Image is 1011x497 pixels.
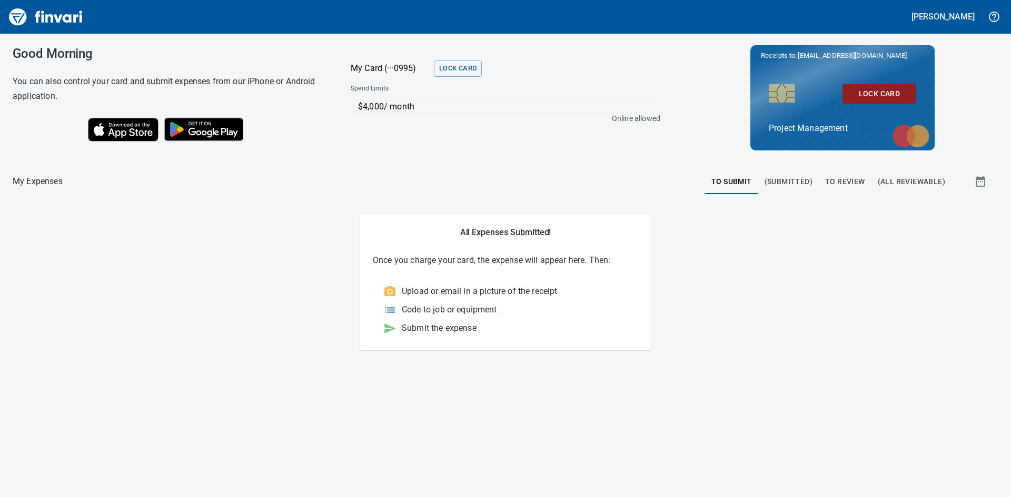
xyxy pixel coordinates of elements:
h3: Good Morning [13,46,324,61]
h6: You can also control your card and submit expenses from our iPhone or Android application. [13,74,324,104]
button: Lock Card [843,84,916,104]
img: mastercard.svg [887,119,935,153]
p: Online allowed [342,113,660,124]
h5: [PERSON_NAME] [911,11,975,22]
button: Show transactions within a particular date range [965,169,998,194]
nav: breadcrumb [13,175,63,188]
p: My Expenses [13,175,63,188]
span: To Submit [711,175,752,188]
span: Lock Card [439,63,477,75]
p: Submit the expense [402,322,477,334]
p: Code to job or equipment [402,303,497,316]
img: Download on the App Store [88,118,158,141]
span: Lock Card [851,87,908,100]
span: Spend Limits [351,84,523,94]
span: (All Reviewable) [878,175,945,188]
button: [PERSON_NAME] [909,8,977,25]
button: Lock Card [434,60,482,77]
h5: All Expenses Submitted! [373,227,638,238]
p: Upload or email in a picture of the receipt [402,285,557,298]
p: $4,000 / month [358,100,655,113]
p: Project Management [769,122,916,135]
span: [EMAIL_ADDRESS][DOMAIN_NAME] [797,50,907,60]
p: My Card (···0995) [351,62,430,75]
p: Receipts to: [761,50,924,61]
img: Finvari [6,4,85,29]
span: To Review [825,175,865,188]
p: Once you charge your card, the expense will appear here. Then: [373,254,638,267]
span: (Submitted) [765,175,812,188]
img: Get it on Google Play [158,112,249,147]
